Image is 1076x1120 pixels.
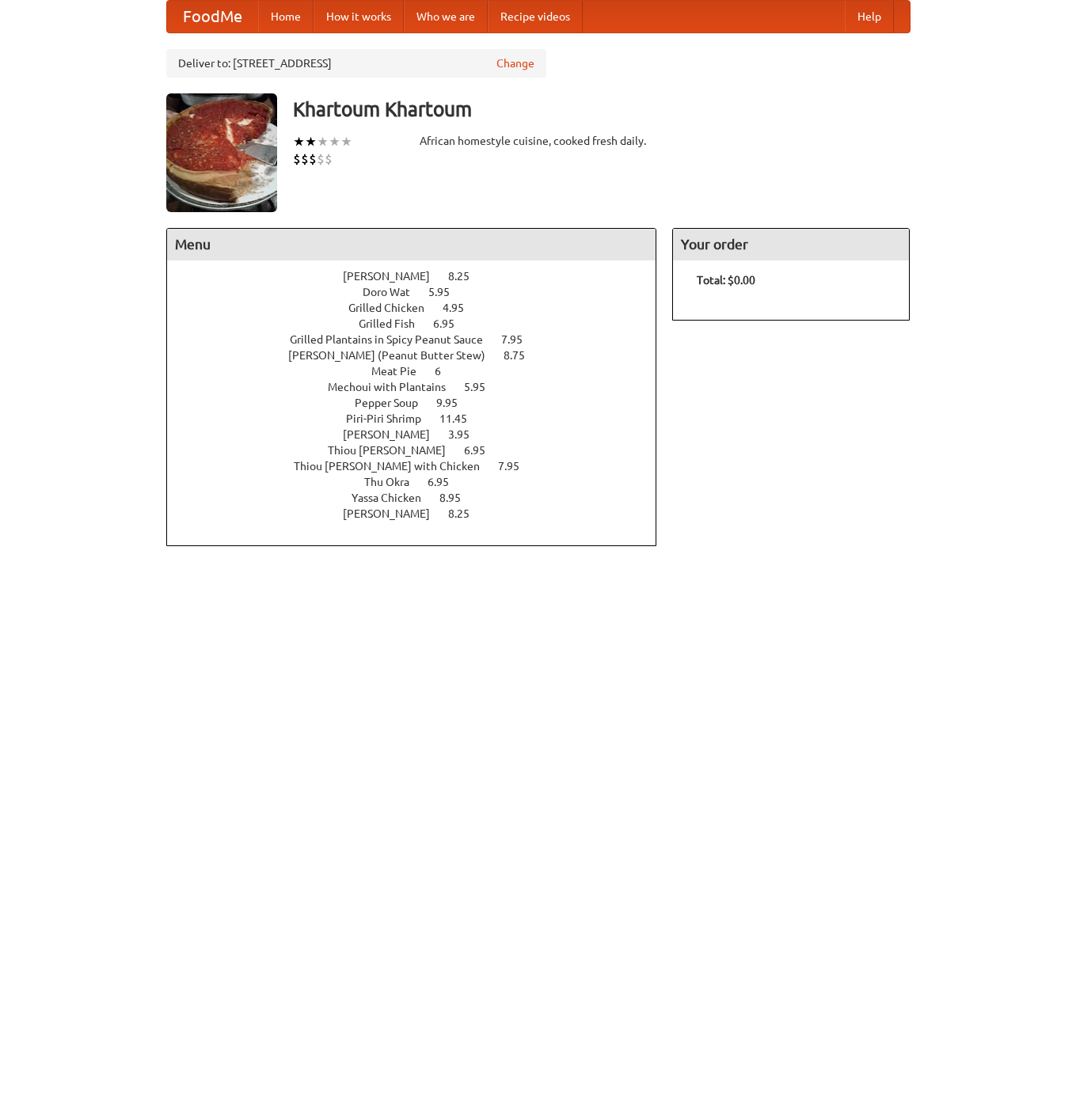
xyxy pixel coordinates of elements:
a: Thu Okra 6.95 [364,476,478,488]
a: Change [496,55,534,71]
span: 5.95 [428,286,466,298]
li: $ [309,150,317,168]
span: [PERSON_NAME] (Peanut Butter Stew) [288,349,501,362]
span: 7.95 [498,460,535,473]
li: ★ [293,133,305,150]
a: Help [845,1,894,32]
span: Thiou [PERSON_NAME] [328,444,462,457]
li: ★ [317,133,329,150]
li: $ [317,150,325,168]
span: 7.95 [501,333,538,346]
a: Piri-Piri Shrimp 11.45 [346,412,496,425]
h3: Khartoum Khartoum [293,93,911,125]
a: FoodMe [167,1,258,32]
span: 8.75 [504,349,541,362]
a: [PERSON_NAME] 3.95 [343,428,499,441]
div: African homestyle cuisine, cooked fresh daily. [420,133,657,149]
span: Thu Okra [364,476,425,488]
span: 6.95 [428,476,465,488]
span: Meat Pie [371,365,432,378]
span: Grilled Chicken [348,302,440,314]
h4: Menu [167,229,656,260]
a: Thiou [PERSON_NAME] with Chicken 7.95 [294,460,549,473]
a: [PERSON_NAME] 8.25 [343,270,499,283]
span: Piri-Piri Shrimp [346,412,437,425]
span: 8.25 [448,507,485,520]
span: Grilled Fish [359,317,431,330]
a: Recipe videos [488,1,583,32]
a: Thiou [PERSON_NAME] 6.95 [328,444,515,457]
div: Deliver to: [STREET_ADDRESS] [166,49,546,78]
span: 8.25 [448,270,485,283]
a: Yassa Chicken 8.95 [352,492,490,504]
li: $ [325,150,333,168]
span: 6 [435,365,457,378]
a: Home [258,1,314,32]
li: ★ [305,133,317,150]
span: [PERSON_NAME] [343,428,446,441]
span: 6.95 [464,444,501,457]
li: $ [293,150,301,168]
span: 6.95 [433,317,470,330]
span: 5.95 [464,381,501,393]
span: 4.95 [443,302,480,314]
a: Meat Pie 6 [371,365,470,378]
a: Grilled Chicken 4.95 [348,302,493,314]
li: ★ [329,133,340,150]
img: angular.jpg [166,93,277,212]
a: Doro Wat 5.95 [363,286,479,298]
span: Pepper Soup [355,397,434,409]
li: ★ [340,133,352,150]
span: Grilled Plantains in Spicy Peanut Sauce [290,333,499,346]
b: Total: $0.00 [697,274,755,287]
span: Mechoui with Plantains [328,381,462,393]
span: Doro Wat [363,286,426,298]
a: Mechoui with Plantains 5.95 [328,381,515,393]
a: [PERSON_NAME] 8.25 [343,507,499,520]
span: 3.95 [448,428,485,441]
span: Yassa Chicken [352,492,437,504]
span: [PERSON_NAME] [343,507,446,520]
span: 11.45 [439,412,483,425]
a: Grilled Fish 6.95 [359,317,484,330]
span: 8.95 [439,492,477,504]
span: 9.95 [436,397,473,409]
a: Grilled Plantains in Spicy Peanut Sauce 7.95 [290,333,552,346]
a: [PERSON_NAME] (Peanut Butter Stew) 8.75 [288,349,554,362]
a: Who we are [404,1,488,32]
a: How it works [314,1,404,32]
span: [PERSON_NAME] [343,270,446,283]
span: Thiou [PERSON_NAME] with Chicken [294,460,496,473]
a: Pepper Soup 9.95 [355,397,487,409]
h4: Your order [673,229,909,260]
li: $ [301,150,309,168]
